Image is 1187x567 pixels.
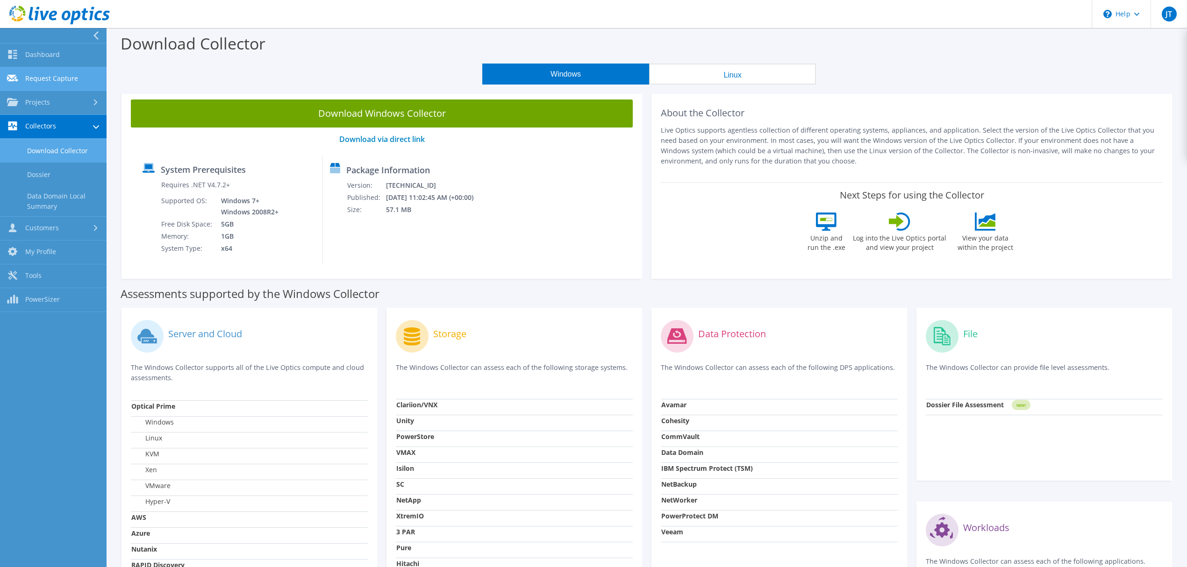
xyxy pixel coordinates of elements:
[214,195,280,218] td: Windows 7+ Windows 2008R2+
[661,496,697,504] strong: NetWorker
[661,416,689,425] strong: Cohesity
[1016,403,1026,408] tspan: NEW!
[396,543,411,552] strong: Pure
[131,99,633,128] a: Download Windows Collector
[347,191,386,204] td: Published:
[161,180,230,190] label: Requires .NET V4.7.2+
[661,464,753,473] strong: IBM Spectrum Protect (TSM)
[396,416,414,425] strong: Unity
[161,218,214,230] td: Free Disk Space:
[1162,7,1177,21] span: JT
[131,513,146,522] strong: AWS
[396,400,437,409] strong: Clariion/VNX
[649,64,816,85] button: Linux
[433,329,466,339] label: Storage
[121,289,379,298] label: Assessments supported by the Windows Collector
[396,448,415,457] strong: VMAX
[131,418,174,427] label: Windows
[396,511,424,520] strong: XtremIO
[1103,10,1112,18] svg: \n
[131,402,175,411] strong: Optical Prime
[386,179,486,191] td: [TECHNICAL_ID]
[161,165,246,174] label: System Prerequisites
[121,33,265,54] label: Download Collector
[131,449,159,459] label: KVM
[661,448,703,457] strong: Data Domain
[661,432,700,441] strong: CommVault
[661,362,898,382] p: The Windows Collector can assess each of the following DPS applications.
[963,329,978,339] label: File
[161,195,214,218] td: Supported OS:
[840,190,984,201] label: Next Steps for using the Collector
[161,230,214,242] td: Memory:
[131,497,170,506] label: Hyper-V
[386,191,486,204] td: [DATE] 11:02:45 AM (+00:00)
[661,527,683,536] strong: Veeam
[161,242,214,255] td: System Type:
[661,480,697,489] strong: NetBackup
[396,362,633,382] p: The Windows Collector can assess each of the following storage systems.
[339,134,425,144] a: Download via direct link
[661,400,686,409] strong: Avamar
[926,400,1004,409] strong: Dossier File Assessment
[661,125,1163,166] p: Live Optics supports agentless collection of different operating systems, appliances, and applica...
[805,231,848,252] label: Unzip and run the .exe
[396,496,421,504] strong: NetApp
[346,165,430,175] label: Package Information
[396,527,415,536] strong: 3 PAR
[131,481,171,490] label: VMware
[168,329,242,339] label: Server and Cloud
[347,204,386,216] td: Size:
[131,362,368,383] p: The Windows Collector supports all of the Live Optics compute and cloud assessments.
[131,529,150,538] strong: Azure
[852,231,947,252] label: Log into the Live Optics portal and view your project
[214,218,280,230] td: 5GB
[396,480,404,489] strong: SC
[347,179,386,191] td: Version:
[963,523,1009,532] label: Workloads
[214,242,280,255] td: x64
[131,545,157,553] strong: Nutanix
[661,107,1163,119] h2: About the Collector
[396,432,434,441] strong: PowerStore
[386,204,486,216] td: 57.1 MB
[698,329,766,339] label: Data Protection
[661,511,718,520] strong: PowerProtect DM
[951,231,1019,252] label: View your data within the project
[131,433,162,443] label: Linux
[396,464,414,473] strong: Isilon
[131,465,157,475] label: Xen
[214,230,280,242] td: 1GB
[926,362,1163,382] p: The Windows Collector can provide file level assessments.
[482,64,649,85] button: Windows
